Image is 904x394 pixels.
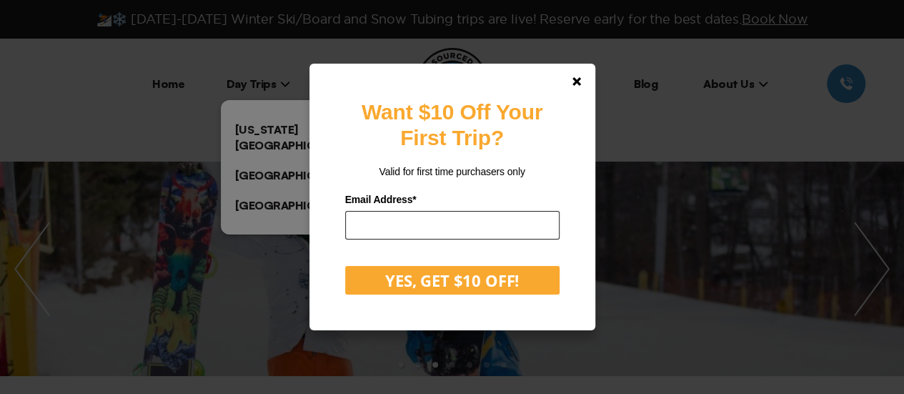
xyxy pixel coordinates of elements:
button: YES, GET $10 OFF! [345,266,560,295]
strong: Want $10 Off Your First Trip? [362,100,542,149]
span: Required [412,194,416,205]
span: Valid for first time purchasers only [379,166,525,177]
label: Email Address [345,189,560,211]
a: Close [560,64,594,99]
